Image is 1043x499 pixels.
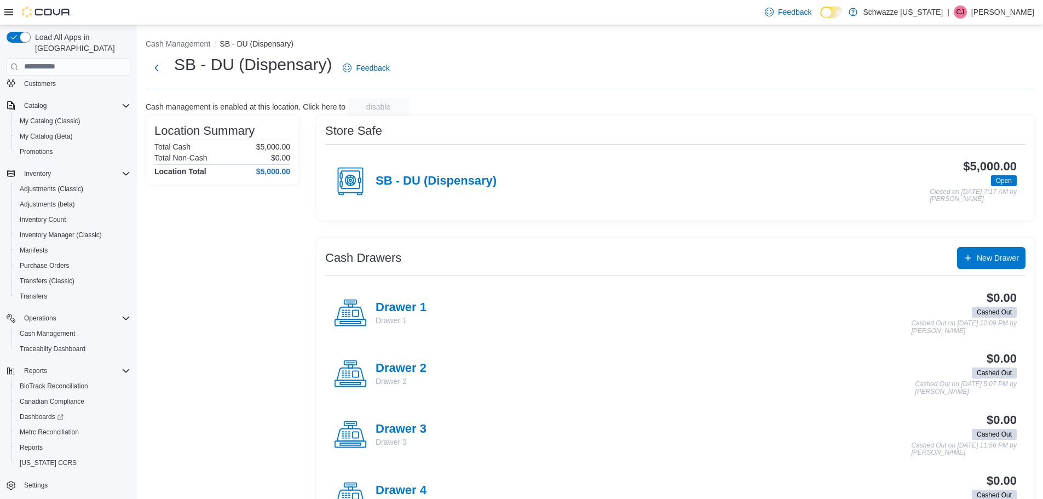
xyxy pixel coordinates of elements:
[15,380,130,393] span: BioTrack Reconciliation
[325,124,382,137] h3: Store Safe
[2,98,135,113] button: Catalog
[366,101,390,112] span: disable
[996,176,1012,186] span: Open
[15,274,79,288] a: Transfers (Classic)
[15,426,83,439] a: Metrc Reconciliation
[15,441,47,454] a: Reports
[11,455,135,471] button: [US_STATE] CCRS
[11,227,135,243] button: Inventory Manager (Classic)
[20,292,47,301] span: Transfers
[15,114,130,128] span: My Catalog (Classic)
[15,182,130,196] span: Adjustments (Classic)
[20,200,75,209] span: Adjustments (beta)
[146,39,210,48] button: Cash Management
[820,18,821,19] span: Dark Mode
[174,54,332,76] h1: SB - DU (Dispensary)
[11,394,135,409] button: Canadian Compliance
[20,364,51,377] button: Reports
[20,412,64,421] span: Dashboards
[2,477,135,493] button: Settings
[20,77,130,90] span: Customers
[20,167,55,180] button: Inventory
[11,440,135,455] button: Reports
[154,167,206,176] h4: Location Total
[963,160,1017,173] h3: $5,000.00
[11,197,135,212] button: Adjustments (beta)
[911,442,1017,457] p: Cashed Out on [DATE] 11:56 PM by [PERSON_NAME]
[820,7,843,18] input: Dark Mode
[11,326,135,341] button: Cash Management
[15,228,106,242] a: Inventory Manager (Classic)
[20,132,73,141] span: My Catalog (Beta)
[20,364,130,377] span: Reports
[15,114,85,128] a: My Catalog (Classic)
[11,341,135,357] button: Traceabilty Dashboard
[20,185,83,193] span: Adjustments (Classic)
[930,188,1017,203] p: Closed on [DATE] 7:17 AM by [PERSON_NAME]
[977,307,1012,317] span: Cashed Out
[15,456,130,469] span: Washington CCRS
[15,130,130,143] span: My Catalog (Beta)
[20,215,66,224] span: Inventory Count
[20,99,130,112] span: Catalog
[271,153,290,162] p: $0.00
[22,7,71,18] img: Cova
[20,443,43,452] span: Reports
[356,62,389,73] span: Feedback
[348,98,409,116] button: disable
[915,381,1017,395] p: Cashed Out on [DATE] 5:07 PM by [PERSON_NAME]
[15,410,130,423] span: Dashboards
[146,57,168,79] button: Next
[11,113,135,129] button: My Catalog (Classic)
[325,251,401,265] h3: Cash Drawers
[15,290,130,303] span: Transfers
[11,181,135,197] button: Adjustments (Classic)
[15,342,90,355] a: Traceabilty Dashboard
[15,456,81,469] a: [US_STATE] CCRS
[220,39,293,48] button: SB - DU (Dispensary)
[24,169,51,178] span: Inventory
[954,5,967,19] div: Clayton James Willison
[154,142,191,151] h6: Total Cash
[778,7,811,18] span: Feedback
[24,314,56,323] span: Operations
[15,244,130,257] span: Manifests
[20,478,130,492] span: Settings
[20,147,53,156] span: Promotions
[11,425,135,440] button: Metrc Reconciliation
[947,5,949,19] p: |
[20,382,88,391] span: BioTrack Reconciliation
[376,315,427,326] p: Drawer 1
[24,481,48,490] span: Settings
[20,312,130,325] span: Operations
[20,458,77,467] span: [US_STATE] CCRS
[2,311,135,326] button: Operations
[11,378,135,394] button: BioTrack Reconciliation
[15,130,77,143] a: My Catalog (Beta)
[987,291,1017,305] h3: $0.00
[24,101,47,110] span: Catalog
[15,198,79,211] a: Adjustments (beta)
[20,329,75,338] span: Cash Management
[2,76,135,91] button: Customers
[376,437,427,448] p: Drawer 3
[15,395,130,408] span: Canadian Compliance
[11,289,135,304] button: Transfers
[20,277,74,285] span: Transfers (Classic)
[977,368,1012,378] span: Cashed Out
[11,212,135,227] button: Inventory Count
[15,213,130,226] span: Inventory Count
[972,307,1017,318] span: Cashed Out
[31,32,130,54] span: Load All Apps in [GEOGRAPHIC_DATA]
[11,144,135,159] button: Promotions
[20,99,51,112] button: Catalog
[15,441,130,454] span: Reports
[20,231,102,239] span: Inventory Manager (Classic)
[15,213,71,226] a: Inventory Count
[15,290,51,303] a: Transfers
[11,243,135,258] button: Manifests
[20,397,84,406] span: Canadian Compliance
[20,312,61,325] button: Operations
[972,429,1017,440] span: Cashed Out
[987,352,1017,365] h3: $0.00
